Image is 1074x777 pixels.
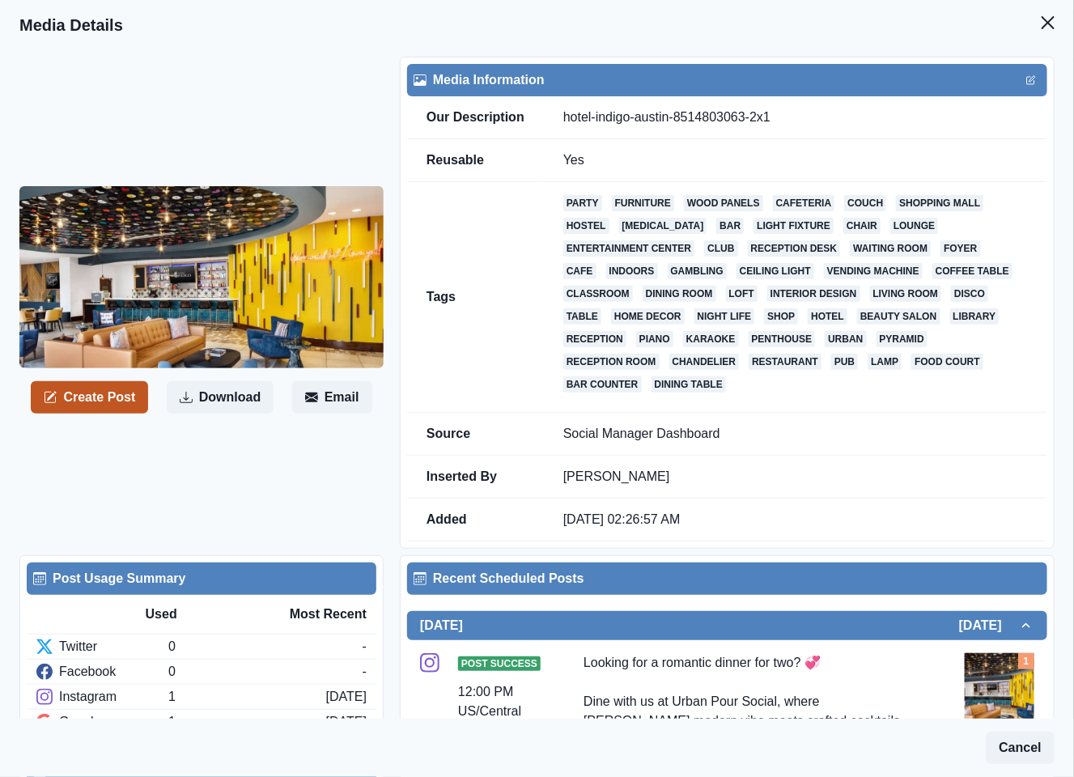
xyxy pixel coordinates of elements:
[563,308,601,325] a: table
[256,605,367,624] div: Most Recent
[896,195,983,211] a: shopping mall
[965,653,1034,723] img: chkxs25oebwoe5y8vohj
[950,308,1000,325] a: library
[168,712,325,732] div: 1
[414,569,1041,588] div: Recent Scheduled Posts
[683,331,739,347] a: karaoke
[684,195,763,211] a: wood panels
[726,286,758,302] a: loft
[326,687,367,707] div: [DATE]
[619,218,707,234] a: [MEDICAL_DATA]
[843,218,881,234] a: chair
[1032,6,1064,39] button: Close
[168,662,362,681] div: 0
[857,308,940,325] a: beauty salon
[544,139,1047,182] td: Yes
[563,240,694,257] a: entertainment center
[749,354,821,370] a: restaurant
[636,331,673,347] a: piano
[940,240,980,257] a: foyer
[890,218,938,234] a: lounge
[168,687,325,707] div: 1
[363,662,367,681] div: -
[167,381,274,414] button: Download
[668,263,727,279] a: gambling
[951,286,988,302] a: disco
[612,195,674,211] a: furniture
[767,286,860,302] a: interior design
[458,656,541,671] span: Post Success
[146,605,257,624] div: Used
[36,662,168,681] div: Facebook
[824,263,923,279] a: vending machine
[292,381,372,414] button: Email
[1021,70,1041,90] button: Edit
[652,376,726,393] a: dining table
[563,376,642,393] a: bar counter
[868,354,902,370] a: lamp
[611,308,685,325] a: home decor
[563,426,1028,442] p: Social Manager Dashboard
[407,499,544,541] td: Added
[326,712,367,732] div: [DATE]
[33,569,370,588] div: Post Usage Summary
[563,263,596,279] a: cafe
[458,682,539,721] div: 12:00 PM US/Central
[932,263,1012,279] a: coffee table
[831,354,858,370] a: pub
[563,469,670,483] a: [PERSON_NAME]
[407,96,544,139] td: Our Description
[414,70,1041,90] div: Media Information
[959,618,1018,633] h2: [DATE]
[694,308,755,325] a: night life
[844,195,886,211] a: couch
[704,240,737,257] a: club
[407,456,544,499] td: Inserted By
[544,96,1047,139] td: hotel-indigo-austin-8514803063-2x1
[563,286,633,302] a: classroom
[870,286,942,302] a: living room
[36,712,168,732] div: Google
[643,286,716,302] a: dining room
[407,139,544,182] td: Reusable
[563,195,602,211] a: party
[36,637,168,656] div: Twitter
[877,331,928,347] a: pyramid
[19,186,384,368] img: chkxs25oebwoe5y8vohj
[749,331,816,347] a: penthouse
[911,354,983,370] a: food court
[987,732,1055,764] button: Cancel
[753,218,834,234] a: light fixture
[407,413,544,456] td: Source
[716,218,744,234] a: bar
[773,195,835,211] a: cafeteria
[563,354,660,370] a: reception room
[31,381,148,414] button: Create Post
[420,618,463,633] h2: [DATE]
[168,637,362,656] div: 0
[563,331,626,347] a: reception
[1018,653,1034,669] div: Total Media Attached
[825,331,866,347] a: urban
[748,240,841,257] a: reception desk
[544,499,1047,541] td: [DATE] 02:26:57 AM
[808,308,847,325] a: hotel
[850,240,931,257] a: waiting room
[36,687,168,707] div: Instagram
[363,637,367,656] div: -
[606,263,658,279] a: indoors
[407,611,1047,640] button: [DATE][DATE]
[563,218,609,234] a: hostel
[407,182,544,413] td: Tags
[737,263,814,279] a: ceiling light
[669,354,740,370] a: chandelier
[764,308,798,325] a: shop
